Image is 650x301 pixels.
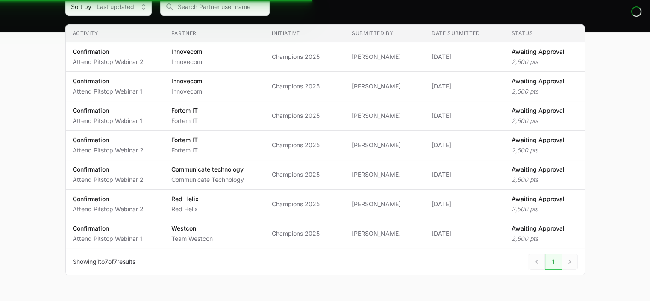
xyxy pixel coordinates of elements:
[512,47,565,56] p: Awaiting Approval
[432,200,498,208] span: [DATE]
[171,234,213,243] p: Team Westcon
[73,47,144,56] p: Confirmation
[352,200,418,208] span: [PERSON_NAME]
[512,136,565,144] p: Awaiting Approval
[114,258,117,265] span: 7
[432,141,498,149] span: [DATE]
[171,47,202,56] p: Innovecom
[272,170,338,179] span: Champions 2025
[73,165,144,174] p: Confirmation
[171,224,213,233] p: Westcon
[171,77,202,85] p: Innovecom
[512,117,565,125] p: 2,500 pts
[73,234,142,243] p: Attend Pitstop Webinar 1
[512,195,565,203] p: Awaiting Approval
[512,224,565,233] p: Awaiting Approval
[265,25,345,42] th: Initiative
[512,58,565,66] p: 2,500 pts
[545,254,562,270] span: 1
[73,136,144,144] p: Confirmation
[171,58,202,66] p: Innovecom
[73,117,142,125] p: Attend Pitstop Webinar 1
[66,25,165,42] th: Activity
[171,87,202,96] p: Innovecom
[512,175,565,184] p: 2,500 pts
[73,257,135,266] p: Showing to of results
[71,3,91,11] span: Sort by
[345,25,425,42] th: Submitted by
[73,87,142,96] p: Attend Pitstop Webinar 1
[73,58,144,66] p: Attend Pitstop Webinar 2
[432,170,498,179] span: [DATE]
[73,77,142,85] p: Confirmation
[432,229,498,238] span: [DATE]
[73,224,142,233] p: Confirmation
[512,165,565,174] p: Awaiting Approval
[73,195,144,203] p: Confirmation
[512,234,565,243] p: 2,500 pts
[171,136,198,144] p: Fortem IT
[352,111,418,120] span: [PERSON_NAME]
[171,165,244,174] p: Communicate technology
[352,170,418,179] span: [PERSON_NAME]
[512,87,565,96] p: 2,500 pts
[432,82,498,91] span: [DATE]
[272,229,338,238] span: Champions 2025
[352,82,418,91] span: [PERSON_NAME]
[73,146,144,155] p: Attend Pitstop Webinar 2
[171,117,198,125] p: Fortem IT
[505,25,585,42] th: Status
[105,258,108,265] span: 7
[425,25,505,42] th: Date submitted
[73,106,142,115] p: Confirmation
[73,175,144,184] p: Attend Pitstop Webinar 2
[97,3,134,11] span: Last updated
[171,195,199,203] p: Red Helix
[432,53,498,61] span: [DATE]
[352,53,418,61] span: [PERSON_NAME]
[165,25,265,42] th: Partner
[171,205,199,213] p: Red Helix
[272,111,338,120] span: Champions 2025
[512,77,565,85] p: Awaiting Approval
[272,53,338,61] span: Champions 2025
[512,205,565,213] p: 2,500 pts
[272,141,338,149] span: Champions 2025
[272,82,338,91] span: Champions 2025
[352,229,418,238] span: [PERSON_NAME]
[171,146,198,155] p: Fortem IT
[512,106,565,115] p: Awaiting Approval
[272,200,338,208] span: Champions 2025
[512,146,565,155] p: 2,500 pts
[73,205,144,213] p: Attend Pitstop Webinar 2
[352,141,418,149] span: [PERSON_NAME]
[171,106,198,115] p: Fortem IT
[171,175,244,184] p: Communicate Technology
[432,111,498,120] span: [DATE]
[97,258,99,265] span: 1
